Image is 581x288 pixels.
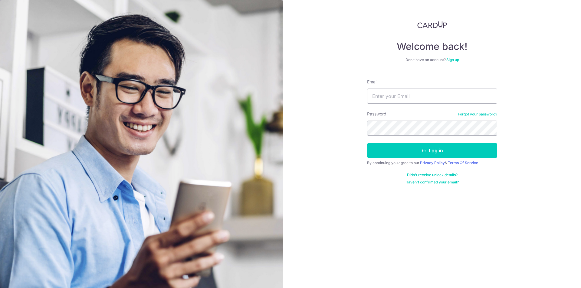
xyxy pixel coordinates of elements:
a: Terms Of Service [448,160,478,165]
div: Don’t have an account? [367,57,497,62]
input: Enter your Email [367,89,497,104]
img: CardUp Logo [417,21,447,28]
a: Sign up [446,57,459,62]
a: Privacy Policy [420,160,445,165]
label: Email [367,79,377,85]
a: Didn't receive unlock details? [407,173,458,177]
label: Password [367,111,386,117]
button: Log in [367,143,497,158]
a: Forgot your password? [458,112,497,117]
a: Haven't confirmed your email? [405,180,459,185]
div: By continuing you agree to our & [367,160,497,165]
h4: Welcome back! [367,40,497,53]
